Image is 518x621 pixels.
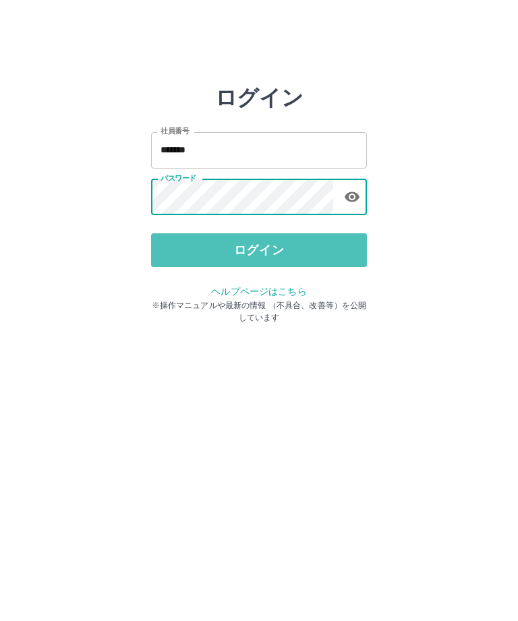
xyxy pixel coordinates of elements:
a: ヘルプページはこちら [211,286,306,297]
button: ログイン [151,233,367,267]
label: 社員番号 [161,126,189,136]
h2: ログイン [215,85,304,111]
label: パスワード [161,173,196,183]
p: ※操作マニュアルや最新の情報 （不具合、改善等）を公開しています [151,299,367,324]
